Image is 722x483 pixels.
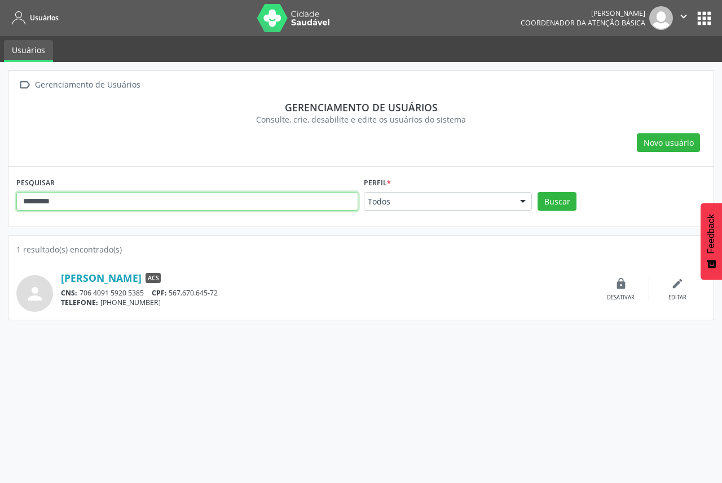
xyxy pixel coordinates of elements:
[16,77,33,93] i: 
[61,298,593,307] div: [PHONE_NUMBER]
[61,288,593,298] div: 706 4091 5920 5385 567.670.645-72
[607,294,635,302] div: Desativar
[146,273,161,283] span: ACS
[16,77,142,93] a:  Gerenciamento de Usuários
[644,137,694,149] span: Novo usuário
[16,175,55,192] label: PESQUISAR
[521,8,645,18] div: [PERSON_NAME]
[538,192,576,211] button: Buscar
[8,8,59,27] a: Usuários
[61,298,98,307] span: TELEFONE:
[25,284,45,304] i: person
[368,196,509,207] span: Todos
[677,10,690,23] i: 
[649,6,673,30] img: img
[24,101,698,114] div: Gerenciamento de usuários
[364,175,391,192] label: Perfil
[615,277,627,290] i: lock
[61,288,77,298] span: CNS:
[4,40,53,62] a: Usuários
[30,13,59,23] span: Usuários
[24,114,698,125] div: Consulte, crie, desabilite e edite os usuários do sistema
[671,277,684,290] i: edit
[152,288,167,298] span: CPF:
[673,6,694,30] button: 
[694,8,714,28] button: apps
[668,294,686,302] div: Editar
[706,214,716,254] span: Feedback
[521,18,645,28] span: Coordenador da Atenção Básica
[61,272,142,284] a: [PERSON_NAME]
[637,133,700,153] button: Novo usuário
[701,203,722,280] button: Feedback - Mostrar pesquisa
[16,243,706,255] div: 1 resultado(s) encontrado(s)
[33,77,142,93] div: Gerenciamento de Usuários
